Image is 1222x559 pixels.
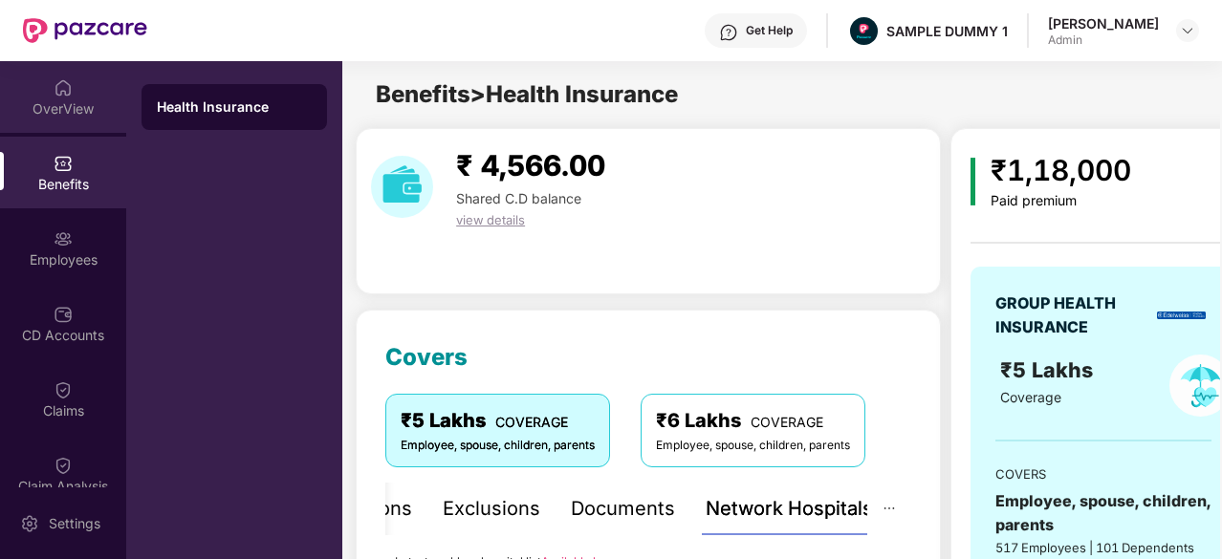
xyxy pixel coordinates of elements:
[706,494,873,524] div: Network Hospitals
[656,406,850,436] div: ₹6 Lakhs
[995,464,1211,484] div: COVERS
[401,406,595,436] div: ₹5 Lakhs
[751,414,823,430] span: COVERAGE
[385,343,468,371] span: Covers
[443,494,540,524] div: Exclusions
[995,291,1150,339] div: GROUP HEALTH INSURANCE
[991,193,1131,209] div: Paid premium
[995,538,1211,557] div: 517 Employees | 101 Dependents
[1157,312,1206,319] img: insurerLogo
[971,158,975,205] img: icon
[401,437,595,455] div: Employee, spouse, children, parents
[376,80,678,108] span: Benefits > Health Insurance
[991,148,1131,193] div: ₹1,18,000
[54,78,73,97] img: svg+xml;base64,PHN2ZyBpZD0iSG9tZSIgeG1sbnM9Imh0dHA6Ly93d3cudzMub3JnLzIwMDAvc3ZnIiB3aWR0aD0iMjAiIG...
[157,97,312,117] div: Health Insurance
[571,494,675,524] div: Documents
[23,18,147,43] img: New Pazcare Logo
[719,23,738,42] img: svg+xml;base64,PHN2ZyBpZD0iSGVscC0zMngzMiIgeG1sbnM9Imh0dHA6Ly93d3cudzMub3JnLzIwMDAvc3ZnIiB3aWR0aD...
[850,17,878,45] img: Pazcare_Alternative_logo-01-01.png
[1048,14,1159,32] div: [PERSON_NAME]
[54,380,73,399] img: svg+xml;base64,PHN2ZyBpZD0iQ2xhaW0iIHhtbG5zPSJodHRwOi8vd3d3LnczLm9yZy8yMDAwL3N2ZyIgd2lkdGg9IjIwIi...
[456,148,605,183] span: ₹ 4,566.00
[371,156,433,218] img: download
[883,502,896,515] span: ellipsis
[867,483,911,535] button: ellipsis
[1048,32,1159,48] div: Admin
[495,414,568,430] span: COVERAGE
[656,437,850,455] div: Employee, spouse, children, parents
[746,23,793,38] div: Get Help
[54,456,73,475] img: svg+xml;base64,PHN2ZyBpZD0iQ2xhaW0iIHhtbG5zPSJodHRwOi8vd3d3LnczLm9yZy8yMDAwL3N2ZyIgd2lkdGg9IjIwIi...
[1000,389,1061,405] span: Coverage
[43,514,106,533] div: Settings
[886,22,1008,40] div: SAMPLE DUMMY 1
[54,305,73,324] img: svg+xml;base64,PHN2ZyBpZD0iQ0RfQWNjb3VudHMiIGRhdGEtbmFtZT0iQ0QgQWNjb3VudHMiIHhtbG5zPSJodHRwOi8vd3...
[54,229,73,248] img: svg+xml;base64,PHN2ZyBpZD0iRW1wbG95ZWVzIiB4bWxucz0iaHR0cDovL3d3dy53My5vcmcvMjAwMC9zdmciIHdpZHRoPS...
[1180,23,1195,38] img: svg+xml;base64,PHN2ZyBpZD0iRHJvcGRvd24tMzJ4MzIiIHhtbG5zPSJodHRwOi8vd3d3LnczLm9yZy8yMDAwL3N2ZyIgd2...
[54,154,73,173] img: svg+xml;base64,PHN2ZyBpZD0iQmVuZWZpdHMiIHhtbG5zPSJodHRwOi8vd3d3LnczLm9yZy8yMDAwL3N2ZyIgd2lkdGg9Ij...
[456,212,525,227] span: view details
[20,514,39,533] img: svg+xml;base64,PHN2ZyBpZD0iU2V0dGluZy0yMHgyMCIgeG1sbnM9Imh0dHA6Ly93d3cudzMub3JnLzIwMDAvc3ZnIiB3aW...
[456,190,581,206] span: Shared C.D balance
[995,489,1211,537] div: Employee, spouse, children, parents
[1000,357,1099,382] span: ₹5 Lakhs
